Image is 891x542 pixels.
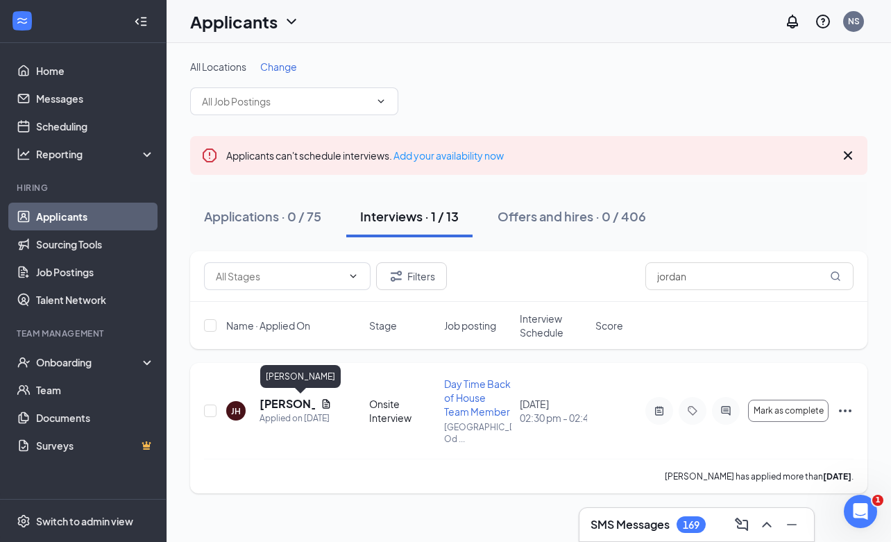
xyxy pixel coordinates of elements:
[201,147,218,164] svg: Error
[226,149,504,162] span: Applicants can't schedule interviews.
[36,203,155,230] a: Applicants
[36,432,155,459] a: SurveysCrown
[260,412,332,425] div: Applied on [DATE]
[731,514,753,536] button: ComposeMessage
[645,262,854,290] input: Search in interviews
[837,403,854,419] svg: Ellipses
[36,376,155,404] a: Team
[369,397,436,425] div: Onsite Interview
[756,514,778,536] button: ChevronUp
[36,514,133,528] div: Switch to admin view
[748,400,829,422] button: Mark as complete
[840,147,856,164] svg: Cross
[444,421,511,445] p: [GEOGRAPHIC_DATA] Od ...
[823,471,851,482] b: [DATE]
[17,182,152,194] div: Hiring
[388,268,405,285] svg: Filter
[216,269,342,284] input: All Stages
[830,271,841,282] svg: MagnifyingGlass
[591,517,670,532] h3: SMS Messages
[520,397,587,425] div: [DATE]
[815,13,831,30] svg: QuestionInfo
[260,60,297,73] span: Change
[444,378,511,418] span: Day Time Back of House Team Member
[595,319,623,332] span: Score
[872,495,883,506] span: 1
[848,15,860,27] div: NS
[17,355,31,369] svg: UserCheck
[36,355,143,369] div: Onboarding
[684,405,701,416] svg: Tag
[283,13,300,30] svg: ChevronDown
[231,405,241,417] div: JH
[498,208,646,225] div: Offers and hires · 0 / 406
[36,286,155,314] a: Talent Network
[718,405,734,416] svg: ActiveChat
[758,516,775,533] svg: ChevronUp
[17,514,31,528] svg: Settings
[36,404,155,432] a: Documents
[15,14,29,28] svg: WorkstreamLogo
[520,411,587,425] span: 02:30 pm - 02:45 pm
[520,312,587,339] span: Interview Schedule
[733,516,750,533] svg: ComposeMessage
[226,319,310,332] span: Name · Applied On
[36,147,155,161] div: Reporting
[204,208,321,225] div: Applications · 0 / 75
[683,519,699,531] div: 169
[444,319,496,332] span: Job posting
[393,149,504,162] a: Add your availability now
[348,271,359,282] svg: ChevronDown
[369,319,397,332] span: Stage
[260,365,341,388] div: [PERSON_NAME]
[375,96,387,107] svg: ChevronDown
[190,60,246,73] span: All Locations
[36,57,155,85] a: Home
[844,495,877,528] iframe: Intercom live chat
[17,328,152,339] div: Team Management
[651,405,668,416] svg: ActiveNote
[36,85,155,112] a: Messages
[36,230,155,258] a: Sourcing Tools
[36,112,155,140] a: Scheduling
[781,514,803,536] button: Minimize
[360,208,459,225] div: Interviews · 1 / 13
[260,396,315,412] h5: [PERSON_NAME]
[784,13,801,30] svg: Notifications
[202,94,370,109] input: All Job Postings
[190,10,278,33] h1: Applicants
[321,398,332,409] svg: Document
[134,15,148,28] svg: Collapse
[754,406,824,416] span: Mark as complete
[783,516,800,533] svg: Minimize
[17,147,31,161] svg: Analysis
[665,471,854,482] p: [PERSON_NAME] has applied more than .
[376,262,447,290] button: Filter Filters
[36,258,155,286] a: Job Postings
